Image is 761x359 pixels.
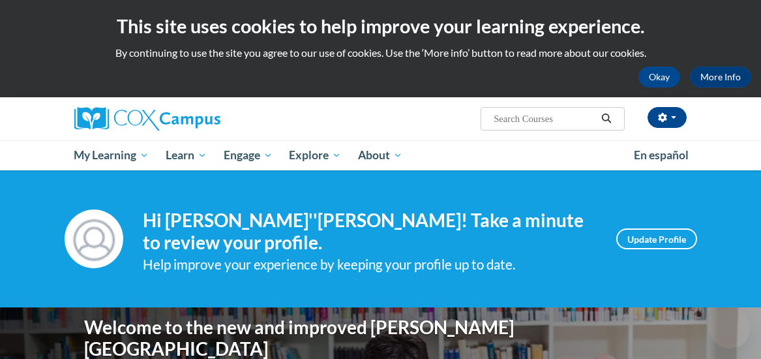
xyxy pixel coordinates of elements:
a: My Learning [66,140,158,170]
a: Learn [157,140,215,170]
a: Engage [215,140,281,170]
a: About [350,140,411,170]
a: Explore [280,140,350,170]
button: Search [597,111,616,127]
div: Help improve your experience by keeping your profile up to date. [143,254,597,275]
span: Learn [166,148,207,163]
span: Explore [289,148,341,163]
img: Cox Campus [74,107,220,131]
p: By continuing to use the site you agree to our use of cookies. Use the ‘More info’ button to read... [10,46,751,60]
button: Okay [638,67,680,87]
span: About [358,148,402,163]
a: Cox Campus [74,107,265,131]
h4: Hi [PERSON_NAME]''[PERSON_NAME]! Take a minute to review your profile. [143,210,597,253]
span: Engage [224,148,273,163]
span: En español [634,148,689,162]
h2: This site uses cookies to help improve your learning experience. [10,13,751,39]
div: Main menu [65,140,697,170]
iframe: Button to launch messaging window [709,307,751,349]
a: More Info [690,67,751,87]
a: Update Profile [616,228,697,249]
a: En español [625,142,697,169]
input: Search Courses [492,111,597,127]
span: My Learning [74,148,149,163]
button: Account Settings [648,107,687,128]
img: Profile Image [65,210,123,268]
